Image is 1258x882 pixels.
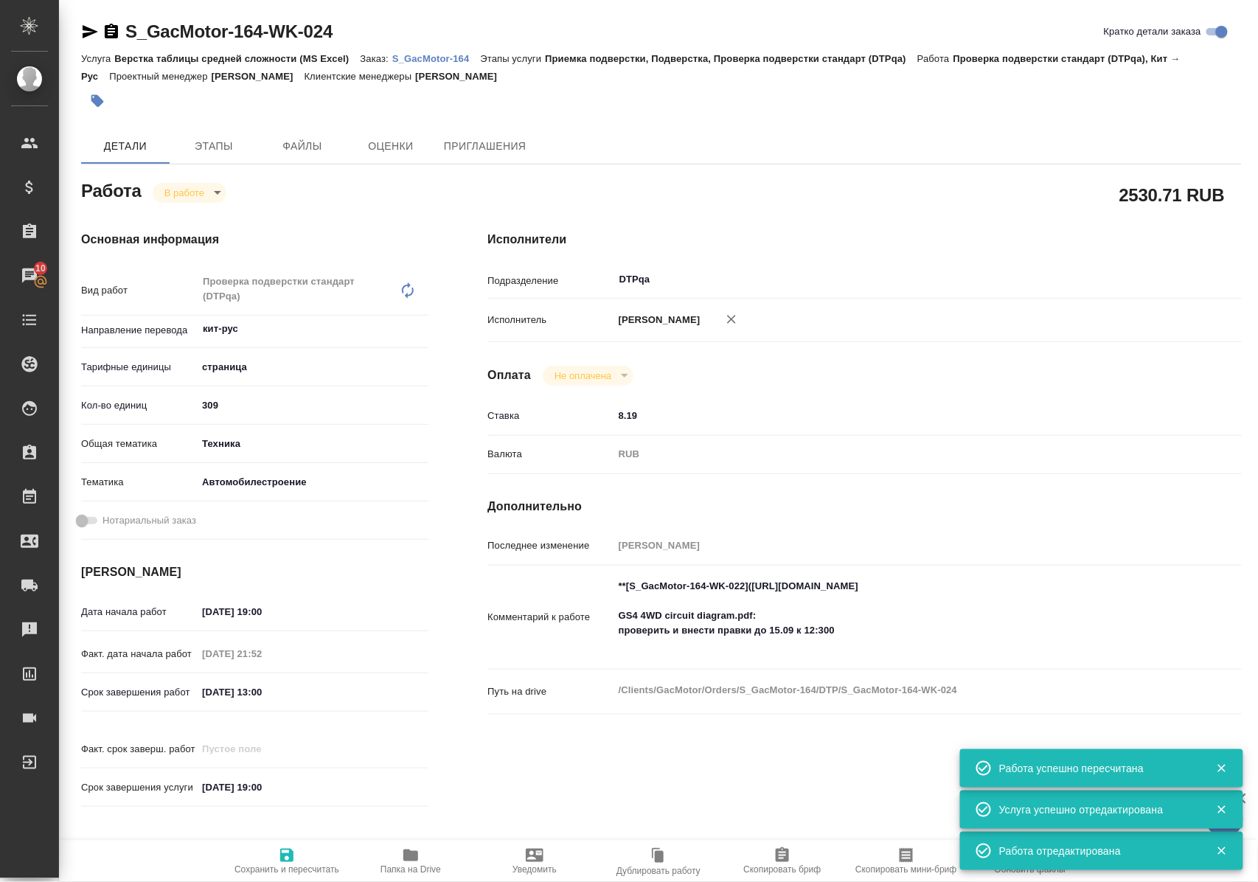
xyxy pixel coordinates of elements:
[487,538,613,553] p: Последнее изменение
[844,841,968,882] button: Скопировать мини-бриф
[550,369,616,382] button: Не оплачена
[81,53,114,64] p: Услуга
[614,405,1179,426] input: ✎ Введи что-нибудь
[234,864,339,875] span: Сохранить и пересчитать
[614,535,1179,556] input: Пустое поле
[917,53,953,64] p: Работа
[81,563,428,581] h4: [PERSON_NAME]
[473,841,597,882] button: Уведомить
[444,137,527,156] span: Приглашения
[720,841,844,882] button: Скопировать бриф
[420,327,423,330] button: Open
[487,610,613,625] p: Комментарий к работе
[481,53,546,64] p: Этапы услуги
[1104,24,1201,39] span: Кратко детали заказа
[102,23,120,41] button: Скопировать ссылку
[1206,803,1237,816] button: Закрыть
[197,601,326,622] input: ✎ Введи что-нибудь
[487,498,1242,515] h4: Дополнительно
[487,367,531,384] h4: Оплата
[614,678,1179,703] textarea: /Clients/GacMotor/Orders/S_GacMotor-164/DTP/S_GacMotor-164-WK-024
[197,395,428,416] input: ✎ Введи что-нибудь
[743,864,821,875] span: Скопировать бриф
[197,681,326,703] input: ✎ Введи что-нибудь
[415,71,508,82] p: [PERSON_NAME]
[81,176,142,203] h2: Работа
[81,85,114,117] button: Добавить тэг
[125,21,333,41] a: S_GacMotor-164-WK-024
[355,137,426,156] span: Оценки
[392,52,481,64] a: S_GacMotor-164
[81,323,197,338] p: Направление перевода
[81,605,197,619] p: Дата начала работ
[855,864,956,875] span: Скопировать мини-бриф
[81,231,428,249] h4: Основная информация
[614,313,701,327] p: [PERSON_NAME]
[102,513,196,528] span: Нотариальный заказ
[81,647,197,661] p: Факт. дата начала работ
[999,802,1194,817] div: Услуга успешно отредактирована
[545,53,917,64] p: Приемка подверстки, Подверстка, Проверка подверстки стандарт (DTPqa)
[109,71,211,82] p: Проектный менеджер
[512,864,557,875] span: Уведомить
[487,274,613,288] p: Подразделение
[81,360,197,375] p: Тарифные единицы
[4,257,55,294] a: 10
[361,53,392,64] p: Заказ:
[212,71,305,82] p: [PERSON_NAME]
[487,409,613,423] p: Ставка
[81,23,99,41] button: Скопировать ссылку для ЯМессенджера
[616,866,701,876] span: Дублировать работу
[1171,278,1174,281] button: Open
[225,841,349,882] button: Сохранить и пересчитать
[197,643,326,664] input: Пустое поле
[197,355,428,380] div: страница
[90,137,161,156] span: Детали
[114,53,360,64] p: Верстка таблицы средней сложности (MS Excel)
[999,844,1194,858] div: Работа отредактирована
[81,475,197,490] p: Тематика
[614,574,1179,658] textarea: **[S_GacMotor-164-WK-022]([URL][DOMAIN_NAME] GS4 4WD circuit diagram.pdf: проверить и внести прав...
[81,283,197,298] p: Вид работ
[487,684,613,699] p: Путь на drive
[487,447,613,462] p: Валюта
[380,864,441,875] span: Папка на Drive
[197,431,428,456] div: Техника
[1206,844,1237,858] button: Закрыть
[178,137,249,156] span: Этапы
[487,231,1242,249] h4: Исполнители
[349,841,473,882] button: Папка на Drive
[715,303,748,336] button: Удалить исполнителя
[597,841,720,882] button: Дублировать работу
[614,442,1179,467] div: RUB
[153,183,226,203] div: В работе
[197,738,326,760] input: Пустое поле
[543,366,633,386] div: В работе
[487,313,613,327] p: Исполнитель
[81,742,197,757] p: Факт. срок заверш. работ
[197,470,428,495] div: Автомобилестроение
[1206,762,1237,775] button: Закрыть
[1119,182,1225,207] h2: 2530.71 RUB
[27,261,55,276] span: 10
[999,761,1194,776] div: Работа успешно пересчитана
[160,187,209,199] button: В работе
[81,437,197,451] p: Общая тематика
[197,777,326,798] input: ✎ Введи что-нибудь
[392,53,481,64] p: S_GacMotor-164
[81,780,197,795] p: Срок завершения услуги
[81,398,197,413] p: Кол-во единиц
[81,685,197,700] p: Срок завершения работ
[267,137,338,156] span: Файлы
[305,71,416,82] p: Клиентские менеджеры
